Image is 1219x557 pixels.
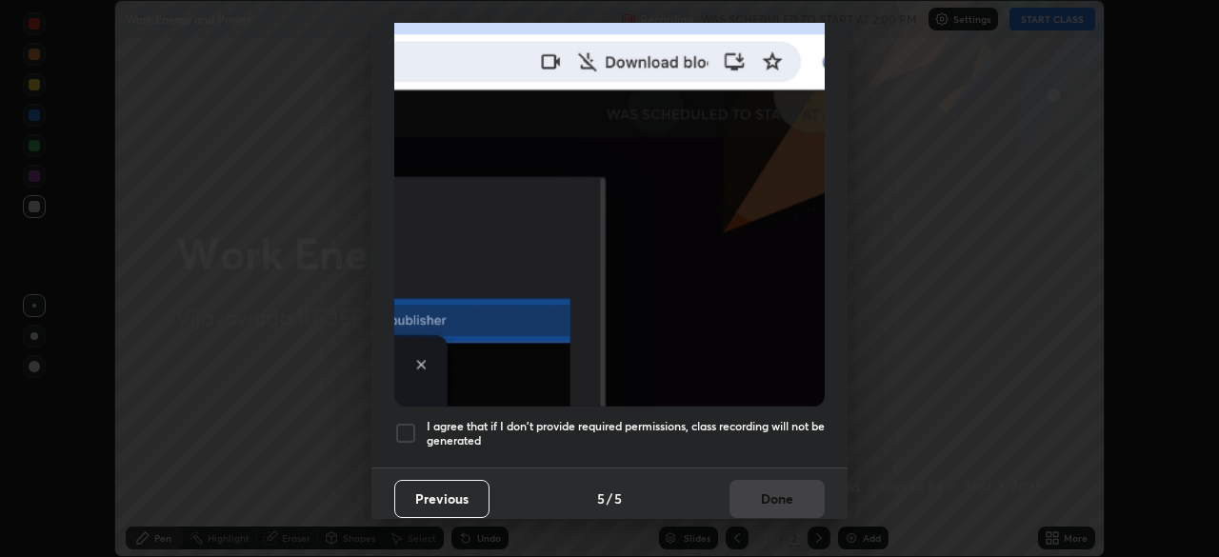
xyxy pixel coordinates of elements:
[394,480,490,518] button: Previous
[607,488,612,508] h4: /
[614,488,622,508] h4: 5
[597,488,605,508] h4: 5
[427,419,825,448] h5: I agree that if I don't provide required permissions, class recording will not be generated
